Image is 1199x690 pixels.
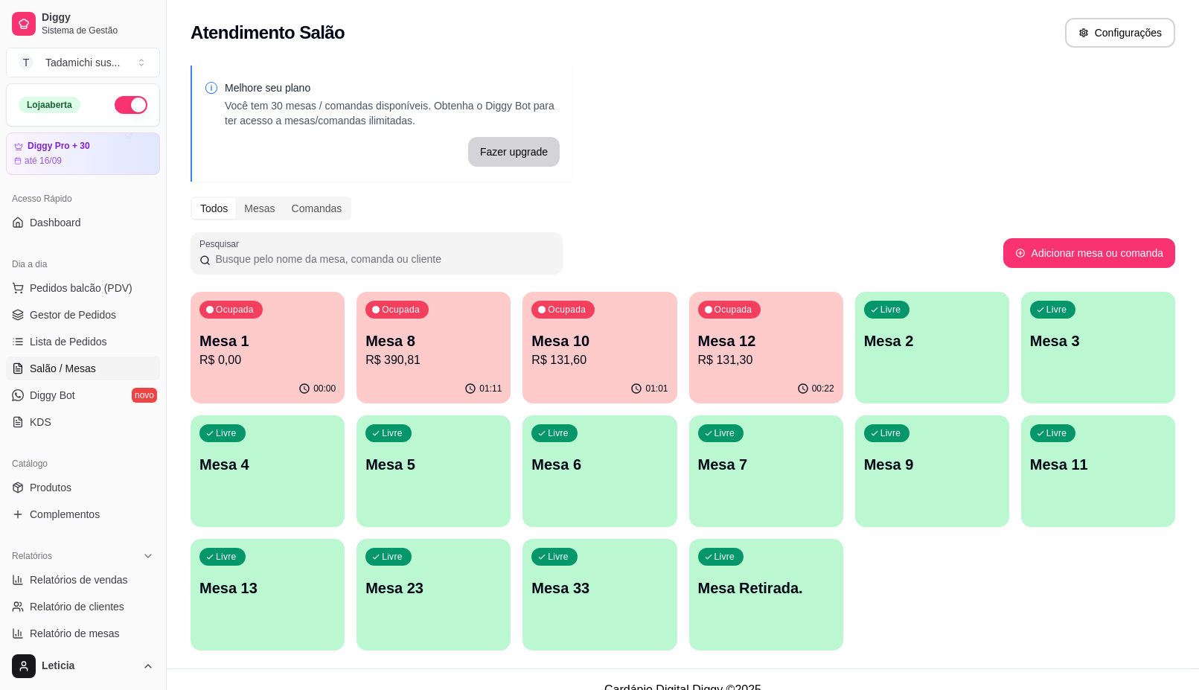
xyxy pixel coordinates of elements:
p: Mesa 13 [199,578,336,598]
a: Diggy Botnovo [6,383,160,407]
button: LivreMesa 23 [356,539,511,651]
span: KDS [30,415,51,429]
p: R$ 131,60 [531,351,668,369]
p: 01:01 [645,383,668,394]
button: Select a team [6,48,160,77]
a: Complementos [6,502,160,526]
p: Livre [216,427,237,439]
button: LivreMesa 6 [522,415,677,527]
p: Mesa 10 [531,330,668,351]
a: Lista de Pedidos [6,330,160,354]
a: Diggy Pro + 30até 16/09 [6,132,160,175]
p: Mesa 3 [1030,330,1166,351]
label: Pesquisar [199,237,244,250]
div: Todos [192,198,236,219]
button: Adicionar mesa ou comanda [1003,238,1175,268]
p: 01:11 [479,383,502,394]
span: Lista de Pedidos [30,334,107,349]
div: Comandas [284,198,351,219]
button: LivreMesa 33 [522,539,677,651]
button: LivreMesa 9 [855,415,1009,527]
p: Livre [880,427,901,439]
div: Loja aberta [19,97,80,113]
p: Livre [382,427,403,439]
button: OcupadaMesa 12R$ 131,3000:22 [689,292,843,403]
p: Livre [880,304,901,316]
span: Complementos [30,507,100,522]
button: Pedidos balcão (PDV) [6,276,160,300]
button: LivreMesa 7 [689,415,843,527]
p: Ocupada [714,304,752,316]
a: Produtos [6,476,160,499]
button: OcupadaMesa 8R$ 390,8101:11 [356,292,511,403]
p: Mesa 6 [531,454,668,475]
button: Configurações [1065,18,1175,48]
p: Você tem 30 mesas / comandas disponíveis. Obtenha o Diggy Bot para ter acesso a mesas/comandas il... [225,98,560,128]
p: Livre [216,551,237,563]
button: OcupadaMesa 10R$ 131,6001:01 [522,292,677,403]
p: Mesa 23 [365,578,502,598]
p: Ocupada [382,304,420,316]
p: Ocupada [548,304,586,316]
div: Acesso Rápido [6,187,160,211]
span: Relatórios [12,550,52,562]
p: Mesa 4 [199,454,336,475]
p: Livre [1046,304,1067,316]
button: Alterar Status [115,96,147,114]
span: Relatórios de vendas [30,572,128,587]
p: 00:22 [812,383,834,394]
span: Diggy [42,11,154,25]
a: Relatórios de vendas [6,568,160,592]
div: Dia a dia [6,252,160,276]
a: Salão / Mesas [6,357,160,380]
p: R$ 0,00 [199,351,336,369]
button: LivreMesa 13 [191,539,345,651]
article: Diggy Pro + 30 [28,141,90,152]
p: Ocupada [216,304,254,316]
p: Mesa 7 [698,454,834,475]
span: Relatório de mesas [30,626,120,641]
p: Mesa 8 [365,330,502,351]
p: Melhore seu plano [225,80,560,95]
a: KDS [6,410,160,434]
span: Produtos [30,480,71,495]
h2: Atendimento Salão [191,21,345,45]
span: T [19,55,33,70]
span: Sistema de Gestão [42,25,154,36]
p: Mesa 2 [864,330,1000,351]
button: Leticia [6,648,160,684]
a: Dashboard [6,211,160,234]
button: LivreMesa 4 [191,415,345,527]
p: Livre [1046,427,1067,439]
p: Livre [548,551,569,563]
span: Leticia [42,659,136,673]
button: LivreMesa 2 [855,292,1009,403]
span: Diggy Bot [30,388,75,403]
p: R$ 131,30 [698,351,834,369]
p: R$ 390,81 [365,351,502,369]
div: Catálogo [6,452,160,476]
a: Gestor de Pedidos [6,303,160,327]
a: DiggySistema de Gestão [6,6,160,42]
p: Mesa Retirada. [698,578,834,598]
p: Livre [714,551,735,563]
a: Relatório de clientes [6,595,160,619]
span: Pedidos balcão (PDV) [30,281,132,296]
p: Mesa 33 [531,578,668,598]
button: LivreMesa 3 [1021,292,1175,403]
div: Tadamichi sus ... [45,55,120,70]
button: LivreMesa 5 [356,415,511,527]
input: Pesquisar [211,252,554,266]
button: OcupadaMesa 1R$ 0,0000:00 [191,292,345,403]
p: Mesa 11 [1030,454,1166,475]
span: Relatório de clientes [30,599,124,614]
span: Gestor de Pedidos [30,307,116,322]
button: LivreMesa 11 [1021,415,1175,527]
button: Fazer upgrade [468,137,560,167]
span: Salão / Mesas [30,361,96,376]
button: LivreMesa Retirada. [689,539,843,651]
p: Mesa 12 [698,330,834,351]
span: Dashboard [30,215,81,230]
p: Livre [714,427,735,439]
